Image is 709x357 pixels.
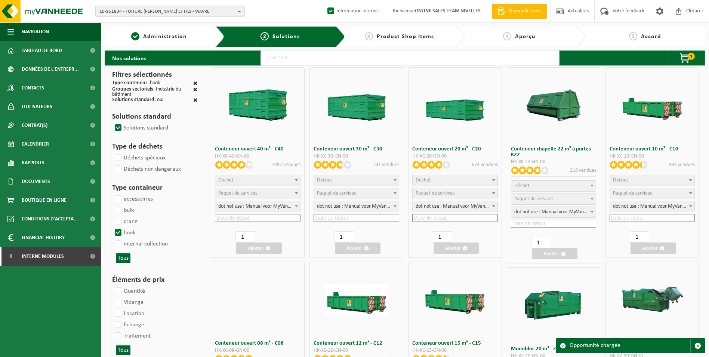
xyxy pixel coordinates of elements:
span: Paquet de services [317,190,356,196]
img: HK-XC-40-GN-00 [226,89,290,121]
img: HK-XC-30-GN-00 [325,89,388,121]
span: dot not use : Manual voor MyVanheede [314,201,399,212]
div: Opportunité chargée [570,339,690,353]
span: Administration [143,34,187,40]
label: Quantité [113,286,145,297]
span: 2 [261,32,269,40]
p: 674 vendues [472,161,498,169]
span: Déchet [613,177,628,183]
h3: Éléments de prix [112,274,197,286]
div: HK-XC-08-GN-00 [215,348,300,353]
div: HK-XC-12-GN-00 [314,348,399,353]
a: 4Aperçu [469,32,570,41]
span: 5 [629,32,637,40]
button: Tous [116,253,130,263]
p: 741 vendues [373,161,399,169]
span: Solutions standard [112,97,154,103]
a: 1Administration [108,32,210,41]
h3: Conteneur ouvert 12 m³ - C12 [314,341,399,346]
span: Conditions d'accepta... [22,210,78,228]
span: Contacts [22,79,44,97]
img: HK-XC-08-GN-00 [238,296,278,302]
span: Contrat(s) [22,116,47,135]
span: Déchet [416,177,431,183]
h3: Solutions standard [112,111,197,122]
span: Navigation [22,22,49,41]
p: 891 vendues [669,161,695,169]
h3: Conteneur ouvert 40 m³ - C40 [215,146,300,152]
span: dot not use : Manual voor MyVanheede [511,207,597,218]
label: crane [113,216,138,227]
div: HK-XC-10-GN-00 [610,154,695,159]
span: 4 [503,32,511,40]
button: Ajouter [236,242,282,254]
input: Date de début [215,214,300,222]
span: Groupes sectoriels [112,86,153,92]
img: HK-XZ-20-GN-00 [522,273,585,337]
span: Utilisateurs [22,97,52,116]
h3: Type de déchets [112,141,197,152]
img: HK-XC-12-GN-00 [325,284,388,315]
h3: Monobloc 20 m³ - Z20 [511,346,597,352]
span: Données de l'entrepr... [22,60,79,79]
div: : hook [112,80,160,87]
span: Accord [641,34,661,40]
span: dot not use : Manual voor MyVanheede [413,201,497,212]
span: dot not use : Manual voor MyVanheede [511,207,596,217]
input: 1 [235,231,255,242]
h3: Filtres sélectionnés [112,69,197,80]
label: accessoiries [113,193,153,205]
a: 3Product Shop Items [349,32,450,41]
label: Déchets spéciaux [113,152,166,164]
h3: Conteneur ouvert 10 m³ - C10 [610,146,695,152]
span: Déchet [218,177,234,183]
span: Rapports [22,153,44,172]
span: Financial History [22,228,65,247]
h3: Conteneur ouvert 30 m³ - C30 [314,146,399,152]
h3: Conteneur chapelle 22 m³ à portes - K22 [511,146,597,158]
h3: Type containeur [112,182,197,193]
span: Calendrier [22,135,49,153]
span: 1 [131,32,139,40]
label: Vidange [113,297,144,308]
div: HK-XC-20-GN-00 [412,154,498,159]
h3: Conteneur ouvert 15 m³ - C15 [412,341,498,346]
span: dot not use : Manual voor MyVanheede [215,201,300,212]
button: Ajouter [434,242,479,254]
span: Solutions [272,34,300,40]
span: I [7,247,14,266]
span: Déchet [317,177,332,183]
button: Ajouter [335,242,380,254]
img: HK-XK-22-GN-00 [522,89,585,121]
span: Tableau de bord [22,41,62,60]
h3: Conteneur ouvert 20 m³ - C20 [412,146,498,152]
label: Information interne [326,6,378,17]
input: 1 [433,231,452,242]
a: Demande devis [492,4,547,19]
span: 10-951834 - TOITURE [PERSON_NAME] ET FILS - WAVRE [99,6,235,17]
h2: Nos solutions [105,51,154,65]
span: Paquet de services [218,190,257,196]
label: Location [113,308,144,319]
input: 1 [334,231,354,242]
span: Boutique en ligne [22,191,67,210]
button: Ajouter [532,248,577,259]
span: Documents [22,172,50,191]
img: HK-XC-10-GN-00 [620,89,684,121]
span: Paquet de services [514,196,553,202]
label: Traitement [113,330,151,342]
input: 1 [630,231,649,242]
img: HK-XC-15-GN-00 [423,284,487,315]
label: bulk [113,205,134,216]
span: Type conteneur [112,80,147,86]
span: Interne modules [22,247,64,266]
label: Solutions standard [113,122,168,134]
p: 218 vendues [570,167,596,174]
label: Déchets non dangereux [113,164,181,175]
div: : oui [112,97,163,104]
span: Aperçu [515,34,536,40]
input: Date de début [314,214,399,222]
div: HK-XC-40-GN-00 [215,154,300,159]
img: HK-XC-20-GN-00 [423,89,487,121]
span: dot not use : Manual voor MyVanheede [610,201,695,212]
